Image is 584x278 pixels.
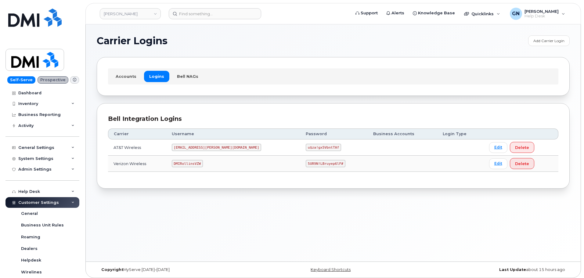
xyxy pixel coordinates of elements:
[108,114,558,123] div: Bell Integration Logins
[172,71,204,82] a: Bell NAGs
[528,35,570,46] a: Add Carrier Login
[306,144,341,151] code: u$za!gx5VbntTAf
[489,158,507,169] a: Edit
[144,71,169,82] a: Logins
[101,267,123,272] strong: Copyright
[306,160,345,167] code: 5UR9N!LBruyep6lF#
[368,128,437,139] th: Business Accounts
[489,142,507,153] a: Edit
[515,161,529,167] span: Delete
[110,71,142,82] a: Accounts
[97,267,254,272] div: MyServe [DATE]–[DATE]
[97,36,168,45] span: Carrier Logins
[108,156,166,172] td: Verizon Wireless
[510,142,534,153] button: Delete
[311,267,351,272] a: Keyboard Shortcuts
[172,144,261,151] code: [EMAIL_ADDRESS][PERSON_NAME][DOMAIN_NAME]
[510,158,534,169] button: Delete
[499,267,526,272] strong: Last Update
[515,145,529,150] span: Delete
[300,128,368,139] th: Password
[412,267,570,272] div: about 15 hours ago
[166,128,301,139] th: Username
[437,128,484,139] th: Login Type
[172,160,203,167] code: DMIRollinsVZW
[108,139,166,156] td: AT&T Wireless
[108,128,166,139] th: Carrier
